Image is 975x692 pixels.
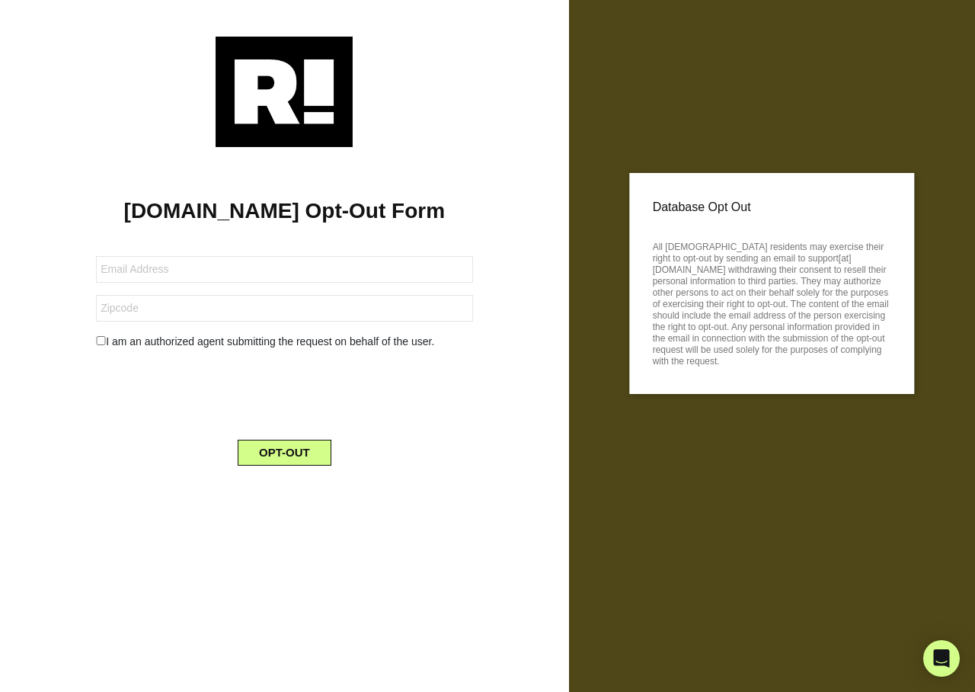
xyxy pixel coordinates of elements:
button: OPT-OUT [238,440,331,466]
div: Open Intercom Messenger [923,640,960,677]
img: Retention.com [216,37,353,147]
div: I am an authorized agent submitting the request on behalf of the user. [85,334,484,350]
p: All [DEMOGRAPHIC_DATA] residents may exercise their right to opt-out by sending an email to suppo... [653,237,891,367]
p: Database Opt Out [653,196,891,219]
input: Zipcode [96,295,472,322]
iframe: reCAPTCHA [168,362,400,421]
h1: [DOMAIN_NAME] Opt-Out Form [23,198,546,224]
input: Email Address [96,256,472,283]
